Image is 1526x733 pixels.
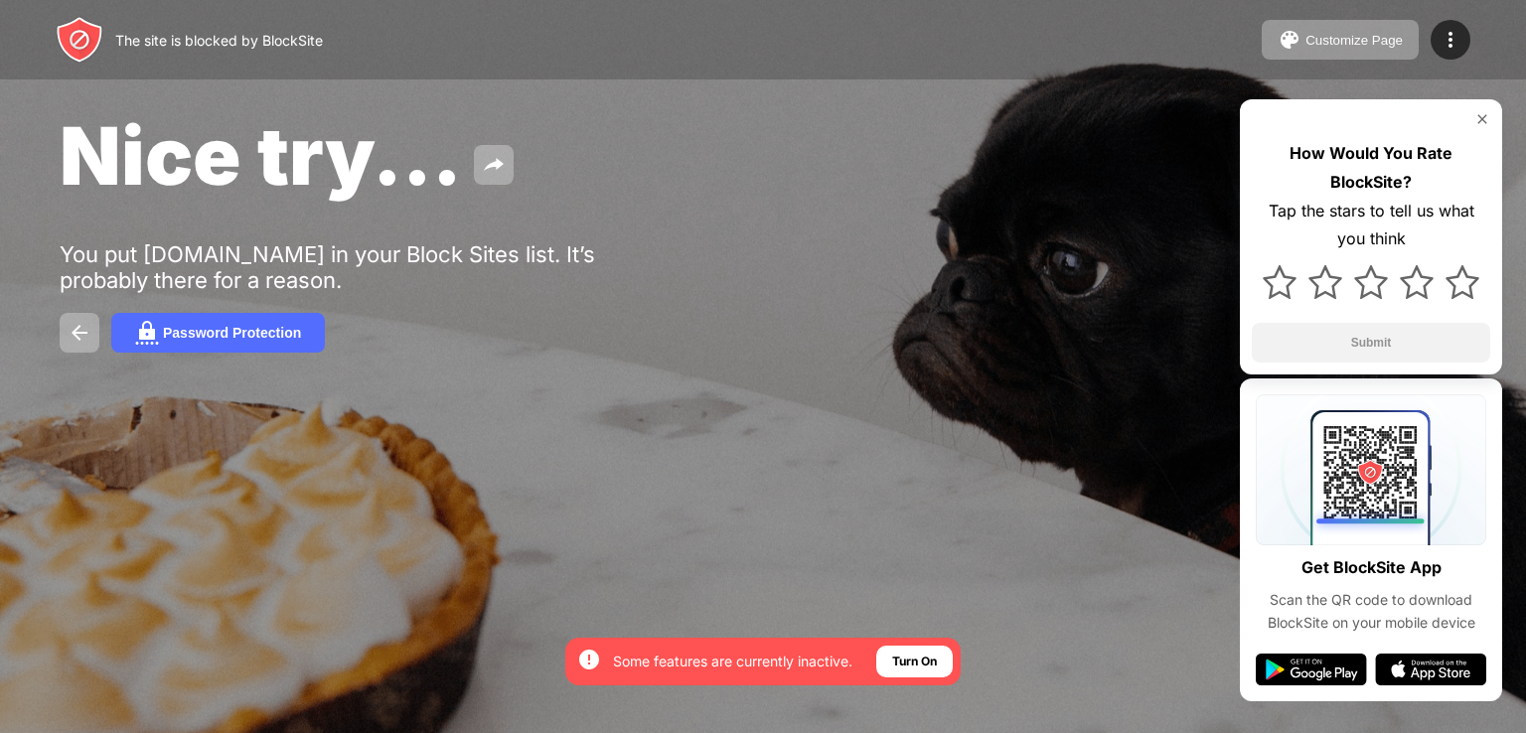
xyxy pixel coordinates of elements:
[892,652,937,671] div: Turn On
[1252,323,1490,363] button: Submit
[1308,265,1342,299] img: star.svg
[577,648,601,671] img: error-circle-white.svg
[60,107,462,204] span: Nice try...
[1354,265,1388,299] img: star.svg
[68,321,91,345] img: back.svg
[1439,28,1462,52] img: menu-icon.svg
[1252,197,1490,254] div: Tap the stars to tell us what you think
[1256,394,1486,545] img: qrcode.svg
[111,313,325,353] button: Password Protection
[60,241,674,293] div: You put [DOMAIN_NAME] in your Block Sites list. It’s probably there for a reason.
[1305,33,1403,48] div: Customize Page
[1301,553,1442,582] div: Get BlockSite App
[1474,111,1490,127] img: rate-us-close.svg
[1263,265,1297,299] img: star.svg
[1256,654,1367,685] img: google-play.svg
[1262,20,1419,60] button: Customize Page
[1375,654,1486,685] img: app-store.svg
[135,321,159,345] img: password.svg
[115,32,323,49] div: The site is blocked by BlockSite
[482,153,506,177] img: share.svg
[1252,139,1490,197] div: How Would You Rate BlockSite?
[1400,265,1434,299] img: star.svg
[163,325,301,341] div: Password Protection
[1278,28,1301,52] img: pallet.svg
[613,652,852,671] div: Some features are currently inactive.
[56,16,103,64] img: header-logo.svg
[1446,265,1479,299] img: star.svg
[1256,589,1486,634] div: Scan the QR code to download BlockSite on your mobile device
